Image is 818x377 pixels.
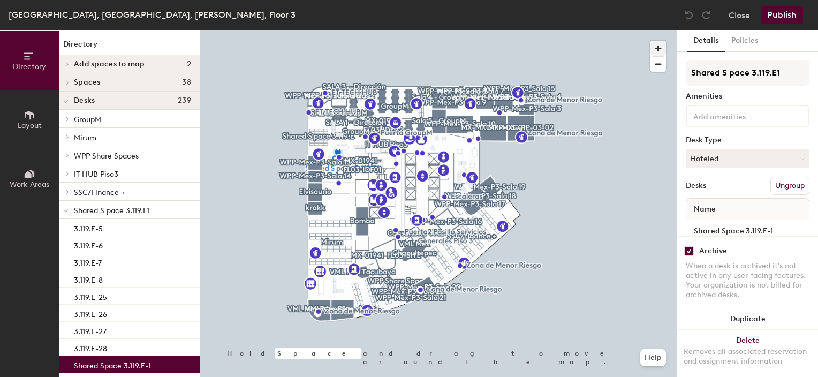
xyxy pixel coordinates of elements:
span: Shared S pace 3.119.E1 [74,206,150,215]
span: Name [688,200,721,219]
p: 3.119.E-28 [74,341,107,353]
button: Hoteled [686,149,809,168]
span: Directory [13,62,46,71]
div: When a desk is archived it's not active in any user-facing features. Your organization is not bil... [686,261,809,300]
p: 3.119.E-5 [74,221,103,233]
button: Policies [725,30,764,52]
button: Ungroup [770,177,809,195]
p: 3.119.E-26 [74,307,107,319]
span: Spaces [74,78,101,87]
span: Desks [74,96,95,105]
button: Publish [761,6,803,24]
button: Details [687,30,725,52]
div: Desk Type [686,136,809,145]
p: 3.119.E-27 [74,324,107,336]
button: Help [640,349,666,366]
div: Removes all associated reservation and assignment information [684,347,812,366]
p: 3.119.E-25 [74,290,107,302]
span: Work Areas [10,180,49,189]
p: 3.119.E-6 [74,238,103,251]
span: 239 [178,96,191,105]
div: [GEOGRAPHIC_DATA], [GEOGRAPHIC_DATA], [PERSON_NAME], Floor 3 [9,8,296,21]
span: 38 [182,78,191,87]
span: GroupM [74,115,101,124]
span: 2 [187,60,191,69]
p: 3.119.E-7 [74,255,102,268]
button: DeleteRemoves all associated reservation and assignment information [677,330,818,377]
p: 3.119.E-8 [74,273,103,285]
input: Unnamed desk [688,223,807,238]
div: Desks [686,182,706,190]
input: Add amenities [691,109,787,122]
div: Archive [699,247,727,255]
p: Shared Space 3.119.E-1 [74,358,151,371]
h1: Directory [59,39,200,55]
img: Redo [701,10,711,20]
span: Layout [18,121,42,130]
span: SSC/Finance + [74,188,125,197]
img: Undo [684,10,694,20]
span: IT HUB Piso3 [74,170,118,179]
span: Add spaces to map [74,60,145,69]
div: Amenities [686,92,809,101]
button: Duplicate [677,308,818,330]
span: Mirum [74,133,96,142]
span: WPP Share Spaces [74,152,139,161]
button: Close [729,6,750,24]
